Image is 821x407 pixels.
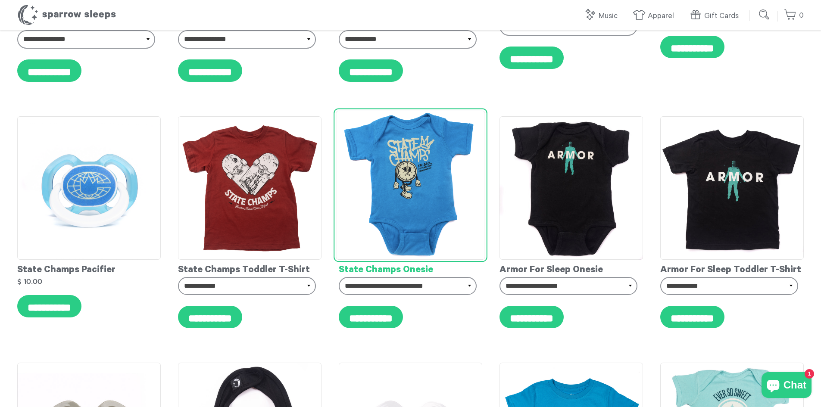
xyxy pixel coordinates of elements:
[178,116,322,260] img: StateChamps-ToddlerTee_grande.png
[756,6,773,23] input: Submit
[17,260,161,277] div: State Champs Pacifier
[17,4,116,26] h1: Sparrow Sleeps
[660,116,804,260] img: ArmorForSleep-ToddlerT-shirt_grande.jpg
[178,260,322,277] div: State Champs Toddler T-Shirt
[759,372,814,400] inbox-online-store-chat: Shopify online store chat
[499,116,643,260] img: ArmorForSleep-Onesie_grande.jpg
[633,7,678,25] a: Apparel
[689,7,743,25] a: Gift Cards
[17,116,161,260] img: StateChamps-Pacifier_grande.png
[784,6,804,25] a: 0
[17,278,42,285] strong: $ 10.00
[584,7,622,25] a: Music
[336,110,485,259] img: StateChamps-Onesie_grande.png
[499,260,643,277] div: Armor For Sleep Onesie
[339,260,482,277] div: State Champs Onesie
[660,260,804,277] div: Armor For Sleep Toddler T-Shirt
